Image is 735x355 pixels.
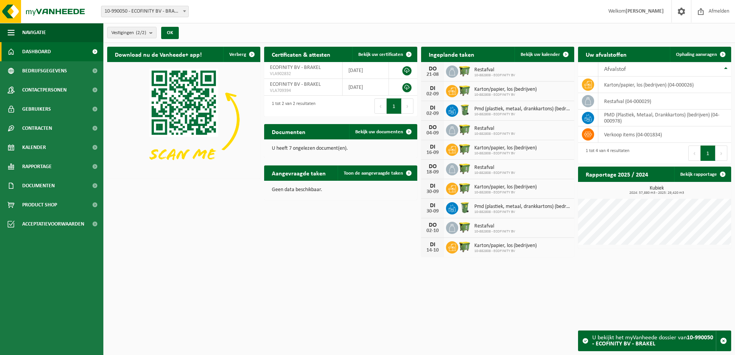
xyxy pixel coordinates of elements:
button: OK [161,27,179,39]
span: Bekijk uw kalender [521,52,560,57]
span: 10-882808 - ECOFINITY BV [474,73,515,78]
span: Bekijk uw documenten [355,129,403,134]
img: WB-1100-HPE-GN-51 [458,64,471,77]
div: DI [425,144,440,150]
h2: Ingeplande taken [421,47,482,62]
div: 18-09 [425,170,440,175]
a: Toon de aangevraagde taken [338,165,416,181]
span: VLA902832 [270,71,336,77]
span: Restafval [474,126,515,132]
span: 10-990050 - ECOFINITY BV - BRAKEL [101,6,188,17]
p: Geen data beschikbaar. [272,187,410,193]
h2: Certificaten & attesten [264,47,338,62]
span: 10-882808 - ECOFINITY BV [474,112,570,117]
img: WB-1100-HPE-GN-51 [458,123,471,136]
span: Bedrijfsgegevens [22,61,67,80]
div: DI [425,183,440,189]
span: Karton/papier, los (bedrijven) [474,243,537,249]
span: 10-882808 - ECOFINITY BV [474,93,537,97]
span: Toon de aangevraagde taken [344,171,403,176]
span: 2024: 57,880 m3 - 2025: 29,420 m3 [582,191,731,195]
div: 02-09 [425,92,440,97]
button: Next [715,146,727,161]
img: WB-1100-HPE-GN-51 [458,162,471,175]
div: DI [425,203,440,209]
button: Previous [688,146,701,161]
div: 21-08 [425,72,440,77]
strong: [PERSON_NAME] [626,8,664,14]
a: Ophaling aanvragen [670,47,730,62]
h2: Aangevraagde taken [264,165,333,180]
span: Restafval [474,223,515,229]
span: 10-990050 - ECOFINITY BV - BRAKEL [101,6,189,17]
div: 14-10 [425,248,440,253]
img: WB-1100-HPE-GN-51 [458,182,471,195]
span: Ophaling aanvragen [676,52,717,57]
div: DO [425,124,440,131]
span: Dashboard [22,42,51,61]
button: Next [402,98,413,114]
h2: Uw afvalstoffen [578,47,634,62]
button: Vestigingen(2/2) [107,27,157,38]
button: 1 [701,146,715,161]
img: WB-0240-HPE-GN-50 [458,201,471,214]
span: Karton/papier, los (bedrijven) [474,145,537,151]
span: Bekijk uw certificaten [358,52,403,57]
span: 10-882808 - ECOFINITY BV [474,249,537,254]
span: Restafval [474,165,515,171]
div: 16-09 [425,150,440,155]
h2: Documenten [264,124,313,139]
div: DO [425,222,440,228]
td: PMD (Plastiek, Metaal, Drankkartons) (bedrijven) (04-000978) [598,110,731,126]
span: Navigatie [22,23,46,42]
div: DI [425,85,440,92]
td: verkoop items (04-001834) [598,126,731,143]
span: Contactpersonen [22,80,67,100]
span: Vestigingen [111,27,146,39]
button: Verberg [223,47,260,62]
div: 30-09 [425,189,440,195]
span: Afvalstof [604,66,626,72]
img: WB-0240-HPE-GN-50 [458,103,471,116]
span: 10-882808 - ECOFINITY BV [474,229,515,234]
span: ECOFINITY BV - BRAKEL [270,65,321,70]
span: 10-882808 - ECOFINITY BV [474,151,537,156]
span: Pmd (plastiek, metaal, drankkartons) (bedrijven) [474,106,570,112]
button: 1 [387,98,402,114]
span: Gebruikers [22,100,51,119]
h2: Rapportage 2025 / 2024 [578,167,656,182]
a: Bekijk rapportage [674,167,730,182]
span: VLA709394 [270,88,336,94]
div: 02-10 [425,228,440,234]
div: 30-09 [425,209,440,214]
button: Previous [374,98,387,114]
div: DI [425,242,440,248]
div: DI [425,105,440,111]
span: Kalender [22,138,46,157]
h2: Download nu de Vanheede+ app! [107,47,209,62]
img: WB-1100-HPE-GN-51 [458,142,471,155]
div: DO [425,66,440,72]
div: 1 tot 4 van 4 resultaten [582,145,629,162]
span: 10-882808 - ECOFINITY BV [474,210,570,214]
td: karton/papier, los (bedrijven) (04-000026) [598,77,731,93]
a: Bekijk uw kalender [514,47,573,62]
p: U heeft 7 ongelezen document(en). [272,146,410,151]
a: Bekijk uw certificaten [352,47,416,62]
div: 04-09 [425,131,440,136]
span: Karton/papier, los (bedrijven) [474,184,537,190]
span: Contracten [22,119,52,138]
img: WB-1100-HPE-GN-51 [458,221,471,234]
span: Product Shop [22,195,57,214]
span: Pmd (plastiek, metaal, drankkartons) (bedrijven) [474,204,570,210]
td: [DATE] [343,79,389,96]
div: 02-09 [425,111,440,116]
span: Rapportage [22,157,52,176]
span: Documenten [22,176,55,195]
img: WB-1100-HPE-GN-51 [458,240,471,253]
a: Bekijk uw documenten [349,124,416,139]
img: WB-1100-HPE-GN-51 [458,84,471,97]
count: (2/2) [136,30,146,35]
td: [DATE] [343,62,389,79]
span: Verberg [229,52,246,57]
